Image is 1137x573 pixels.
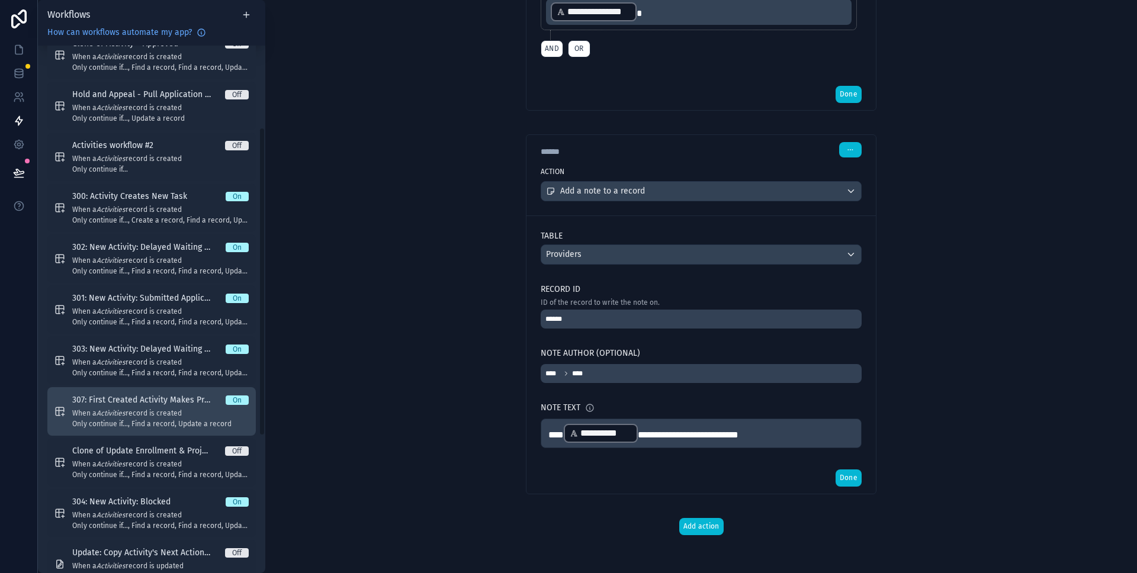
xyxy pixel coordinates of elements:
em: Activities [97,205,126,214]
span: 300: Activity Creates New Task [72,191,201,202]
label: Table [541,230,862,242]
span: 304: New Activity: Blocked [72,496,185,508]
span: Activities workflow #2 [72,140,168,152]
span: Update: Copy Activity's Next Action Date to Parent Workflow [72,547,225,559]
span: Only continue if..., Create a record, Find a record, Update a record [72,215,249,225]
em: Activities [97,104,126,112]
em: Activities [97,511,126,519]
span: Clone of Update Enrollment & Project on Application Submission [72,445,225,457]
span: Only continue if..., Find a record, Find a record, Update a record, Update a record [72,470,249,479]
label: Note text [541,402,580,414]
button: Done [836,469,862,487]
p: ID of the record to write the note on. [541,298,862,307]
label: Action [541,167,862,176]
a: 307: First Created Activity Makes Project In ProgressOnWhen aActivitiesrecord is createdOnly cont... [47,387,256,436]
span: 302: New Activity: Delayed Waiting on Payor [72,242,226,253]
div: scrollable content [38,46,265,573]
em: Activities [97,409,126,417]
span: Only continue if..., Find a record, Find a record, Update a record, Update a record, Create a rec... [72,368,249,378]
div: Off [232,548,242,558]
span: OR [572,44,586,53]
div: Off [232,446,242,456]
div: Off [232,141,242,150]
a: Clone of Activity > ApprovedOffWhen aActivitiesrecord is createdOnly continue if..., Find a recor... [47,31,256,79]
span: Only continue if..., Find a record, Update a record [72,419,249,429]
span: When a record is created [72,154,249,163]
a: Activities workflow #2OffWhen aActivitiesrecord is createdOnly continue if... [47,133,256,181]
em: Activities [97,358,126,366]
div: On [233,395,242,405]
button: Providers [541,244,862,265]
span: Only continue if..., Find a record, Find a record, Update a record, Update a record [72,63,249,72]
span: When a record is created [72,358,249,367]
span: 307: First Created Activity Makes Project In Progress [72,394,226,406]
span: When a record is created [72,510,249,520]
div: On [233,243,242,252]
a: 301: New Activity: Submitted Application to PayorOnWhen aActivitiesrecord is createdOnly continue... [47,285,256,334]
span: Only continue if... [72,165,249,174]
div: On [233,345,242,354]
button: Add a note to a record [541,181,862,201]
span: When a record is created [72,459,249,469]
a: How can workflows automate my app? [43,27,211,38]
div: Off [232,90,242,99]
span: When a record is created [72,52,249,62]
span: Workflows [47,9,90,20]
span: When a record is updated [72,561,249,571]
div: On [233,192,242,201]
button: Done [836,86,862,103]
span: Hold and Appeal - Pull Application Status Detail To Notes Secti [72,89,225,101]
button: Add action [679,518,724,535]
em: Activities [97,53,126,61]
span: When a record is created [72,307,249,316]
label: Record ID [541,284,862,295]
span: Add a note to a record [560,185,645,197]
a: Clone of Update Enrollment & Project on Application SubmissionOffWhen aActivitiesrecord is create... [47,438,256,487]
a: Hold and Appeal - Pull Application Status Detail To Notes SectiOffWhen aActivitiesrecord is creat... [47,82,256,130]
em: Activities [97,562,126,570]
span: Only continue if..., Find a record, Find a record, Update a record, Update a record, Create a rec... [72,521,249,530]
span: How can workflows automate my app? [47,27,192,38]
span: Only continue if..., Update a record [72,114,249,123]
span: Only continue if..., Find a record, Find a record, Update a record, Update a record, Create a rec... [72,317,249,327]
a: 303: New Activity: Delayed Waiting on ProviderOnWhen aActivitiesrecord is createdOnly continue if... [47,336,256,385]
span: When a record is created [72,205,249,214]
em: Activities [97,256,126,265]
a: 302: New Activity: Delayed Waiting on PayorOnWhen aActivitiesrecord is createdOnly continue if...... [47,234,256,283]
div: On [233,294,242,303]
span: When a record is created [72,256,249,265]
span: When a record is created [72,103,249,112]
em: Activities [97,460,126,468]
button: AND [541,40,563,57]
span: Only continue if..., Find a record, Find a record, Update a record, Update a record, Create a rec... [72,266,249,276]
a: 300: Activity Creates New TaskOnWhen aActivitiesrecord is createdOnly continue if..., Create a re... [47,184,256,232]
span: When a record is created [72,408,249,418]
em: Activities [97,307,126,316]
label: Note author (optional) [541,347,640,359]
button: OR [568,40,590,57]
em: Activities [97,154,126,163]
span: Providers [546,249,582,260]
a: 304: New Activity: BlockedOnWhen aActivitiesrecord is createdOnly continue if..., Find a record, ... [47,489,256,537]
span: 301: New Activity: Submitted Application to Payor [72,292,226,304]
span: 303: New Activity: Delayed Waiting on Provider [72,343,226,355]
div: On [233,497,242,507]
